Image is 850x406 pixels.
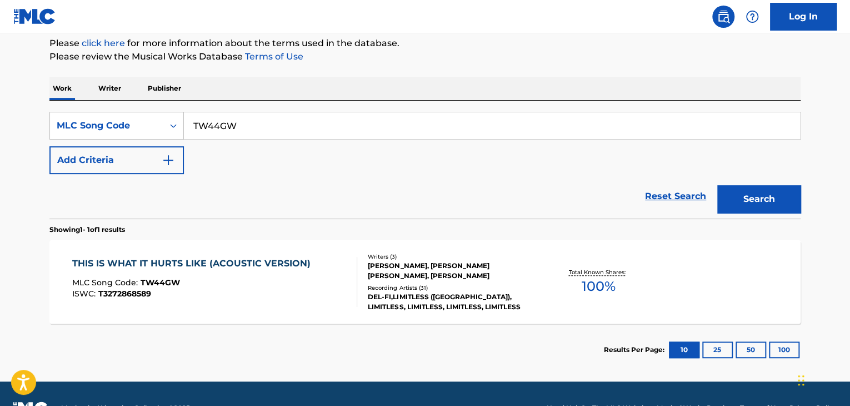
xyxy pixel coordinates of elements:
[368,252,536,261] div: Writers ( 3 )
[49,77,75,100] p: Work
[770,3,837,31] a: Log In
[57,119,157,132] div: MLC Song Code
[72,289,98,299] span: ISWC :
[604,345,667,355] p: Results Per Page:
[702,341,733,358] button: 25
[669,341,699,358] button: 10
[368,292,536,312] div: DEL-FI,LIMITLESS ([GEOGRAPHIC_DATA]), LIMITLESS, LIMITLESS, LIMITLESS, LIMITLESS
[95,77,124,100] p: Writer
[712,6,734,28] a: Public Search
[798,364,804,397] div: Drag
[639,184,712,209] a: Reset Search
[72,278,141,288] span: MLC Song Code :
[98,289,151,299] span: T3272868589
[769,341,799,358] button: 100
[736,341,766,358] button: 50
[368,261,536,281] div: [PERSON_NAME], [PERSON_NAME] [PERSON_NAME], [PERSON_NAME]
[13,8,56,24] img: MLC Logo
[746,10,759,23] img: help
[72,257,316,270] div: THIS IS WHAT IT HURTS LIKE (ACOUSTIC VERSION)
[162,154,175,167] img: 9d2ae6d4665cec9f34b9.svg
[717,185,801,213] button: Search
[568,268,628,276] p: Total Known Shares:
[141,278,180,288] span: TW44GW
[49,37,801,50] p: Please for more information about the terms used in the database.
[49,146,184,174] button: Add Criteria
[49,112,801,219] form: Search Form
[144,77,184,100] p: Publisher
[243,51,303,62] a: Terms of Use
[794,353,850,406] iframe: Chat Widget
[49,225,125,235] p: Showing 1 - 1 of 1 results
[49,50,801,63] p: Please review the Musical Works Database
[717,10,730,23] img: search
[82,38,125,48] a: click here
[368,284,536,292] div: Recording Artists ( 31 )
[741,6,763,28] div: Help
[581,276,615,296] span: 100 %
[49,240,801,324] a: THIS IS WHAT IT HURTS LIKE (ACOUSTIC VERSION)MLC Song Code:TW44GWISWC:T3272868589Writers (3)[PERS...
